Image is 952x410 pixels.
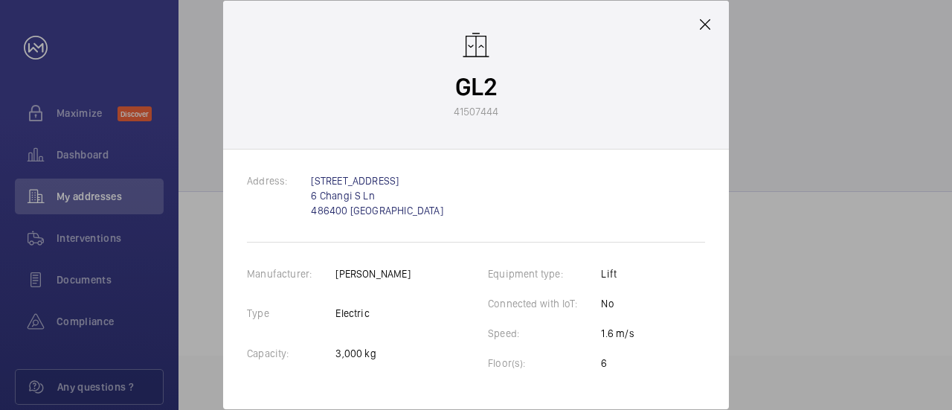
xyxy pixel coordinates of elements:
label: Type [247,307,293,319]
p: [PERSON_NAME] [335,266,410,281]
label: Equipment type: [488,268,587,280]
p: 6 [601,356,634,371]
label: Address: [247,175,311,187]
label: Speed: [488,327,543,339]
p: 1.6 m/s [601,326,634,341]
img: elevator.svg [461,31,491,60]
label: Manufacturer: [247,268,335,280]
p: Electric [335,306,410,321]
label: Capacity: [247,347,313,359]
p: Lift [601,266,634,281]
p: No [601,296,634,311]
label: Connected with IoT: [488,298,601,310]
p: 41507444 [454,104,498,119]
p: GL2 [455,69,498,104]
label: Floor(s): [488,357,550,369]
a: [STREET_ADDRESS] 6 Changi S Ln 486400 [GEOGRAPHIC_DATA] [311,175,443,217]
p: 3,000 kg [335,346,410,361]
